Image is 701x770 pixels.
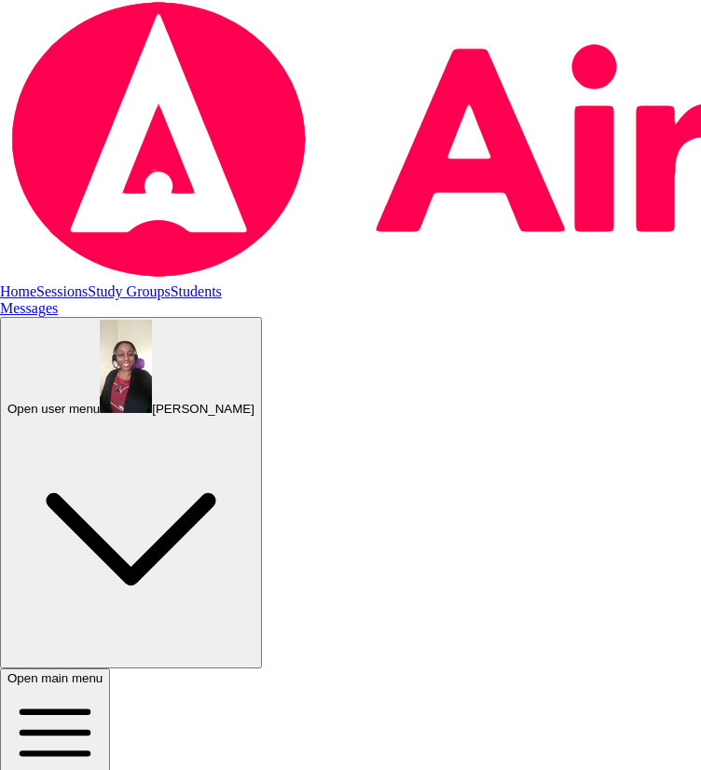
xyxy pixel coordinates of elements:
a: Sessions [36,283,88,299]
span: [PERSON_NAME] [152,402,254,416]
a: Study Groups [88,283,170,299]
span: Open user menu [7,402,100,416]
a: Students [171,283,222,299]
span: Open main menu [7,671,103,685]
